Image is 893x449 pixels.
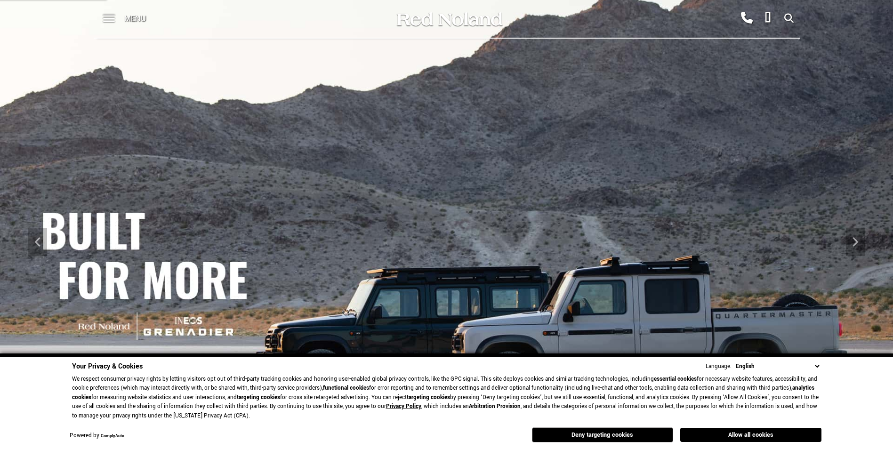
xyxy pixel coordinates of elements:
div: Previous [28,228,47,256]
div: Language: [706,363,732,369]
select: Language Select [733,361,821,371]
a: ComplyAuto [101,433,124,439]
strong: functional cookies [323,384,369,392]
p: We respect consumer privacy rights by letting visitors opt out of third-party tracking cookies an... [72,375,821,421]
strong: Arbitration Provision [469,402,521,410]
button: Allow all cookies [680,428,821,442]
div: Next [846,228,865,256]
strong: essential cookies [654,375,697,383]
strong: targeting cookies [407,393,450,401]
a: Privacy Policy [386,402,421,410]
strong: targeting cookies [237,393,280,401]
div: Powered by [70,433,124,439]
button: Deny targeting cookies [532,427,673,442]
img: Red Noland Auto Group [395,11,503,27]
span: Your Privacy & Cookies [72,361,143,371]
